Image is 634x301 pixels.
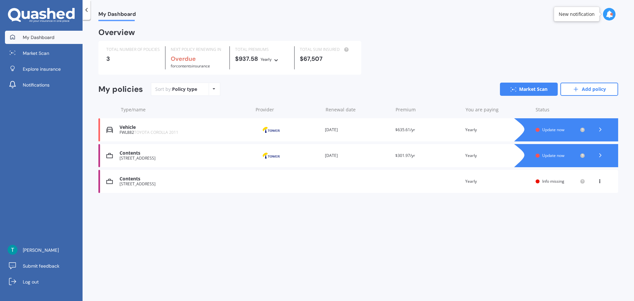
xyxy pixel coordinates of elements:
[560,83,618,96] a: Add policy
[106,56,160,62] div: 3
[5,244,83,257] a: [PERSON_NAME]
[171,55,196,63] b: Overdue
[172,86,197,93] div: Policy type
[5,31,83,44] a: My Dashboard
[120,176,249,182] div: Contents
[5,47,83,60] a: Market Scan
[106,152,113,159] img: Contents
[542,178,564,184] span: Info missing
[5,78,83,92] a: Notifications
[121,106,250,113] div: Type/name
[23,50,49,56] span: Market Scan
[120,125,249,130] div: Vehicle
[542,127,564,132] span: Update now
[465,178,530,185] div: Yearly
[536,106,585,113] div: Status
[326,106,390,113] div: Renewal date
[134,130,178,135] span: TOYOTA COROLLA 2011
[155,86,197,93] div: Sort by:
[120,130,249,135] div: FWL882
[300,56,353,62] div: $67,507
[98,29,135,36] div: Overview
[98,11,136,20] span: My Dashboard
[106,46,160,53] div: TOTAL NUMBER OF POLICIES
[396,106,460,113] div: Premium
[23,82,50,88] span: Notifications
[120,150,249,156] div: Contents
[23,66,61,72] span: Explore insurance
[5,275,83,288] a: Log out
[255,124,288,136] img: Tower
[106,178,113,185] img: Contents
[261,56,272,63] div: Yearly
[171,46,224,53] div: NEXT POLICY RENEWING IN
[171,63,210,69] span: for Contents insurance
[23,247,59,253] span: [PERSON_NAME]
[395,153,415,158] span: $301.97/yr
[98,85,143,94] div: My policies
[8,245,18,255] img: ACg8ocKSkiRk5yYOhy7xZprN-jtkoRpdkMfiB0dG2b2zMK_uyXe9yw=s96-c
[5,259,83,273] a: Submit feedback
[559,11,595,18] div: New notification
[256,106,320,113] div: Provider
[466,106,530,113] div: You are paying
[23,34,54,41] span: My Dashboard
[23,263,59,269] span: Submit feedback
[235,46,289,53] div: TOTAL PREMIUMS
[465,127,530,133] div: Yearly
[500,83,558,96] a: Market Scan
[325,152,390,159] div: [DATE]
[465,152,530,159] div: Yearly
[542,153,564,158] span: Update now
[120,156,249,161] div: [STREET_ADDRESS]
[23,279,39,285] span: Log out
[255,149,288,162] img: Tower
[300,46,353,53] div: TOTAL SUM INSURED
[395,127,415,132] span: $635.61/yr
[5,62,83,76] a: Explore insurance
[106,127,113,133] img: Vehicle
[325,127,390,133] div: [DATE]
[235,56,289,63] div: $937.58
[120,182,249,186] div: [STREET_ADDRESS]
